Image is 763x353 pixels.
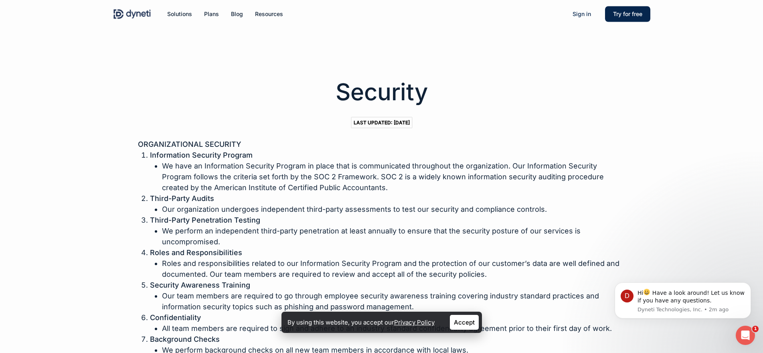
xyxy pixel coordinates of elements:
[150,248,242,257] strong: Roles and Responsibilities
[162,323,625,334] li: All team members are required to sign and adhere to an industry standard confidentiality agreemen...
[351,117,413,128] span: LAST UPDATED: [DATE]
[162,225,625,247] li: We perform an independent third-party penetration at least annually to ensure that the security p...
[150,281,250,289] strong: Security Awareness Training
[287,317,435,328] p: By using this website, you accept our
[162,258,625,280] li: Roles and responsibilities related to our Information Security Program and the protection of our ...
[162,160,625,193] li: We have an Information Security Program in place that is communicated throughout the organization...
[204,10,219,17] span: Plans
[162,290,625,312] li: Our team members are required to go through employee security awareness training covering industr...
[138,140,241,148] b: ORGANIZATIONAL SECURITY
[394,319,435,326] a: Privacy Policy
[204,10,219,18] a: Plans
[167,10,192,17] span: Solutions
[231,10,243,17] span: Blog
[150,151,253,159] strong: Information Security Program
[255,10,283,17] span: Resources
[150,313,201,322] strong: Confidentiality
[162,204,625,215] li: Our organization undergoes independent third-party assessments to test our security and complianc...
[450,315,479,330] a: Accept
[752,326,759,332] span: 1
[255,10,283,18] a: Resources
[150,335,220,343] strong: Background Checks
[138,78,625,105] h2: Security
[113,8,152,20] img: Dyneti Technologies
[573,10,591,17] span: Sign in
[613,10,642,17] span: Try for free
[150,216,260,224] strong: Third-Party Penetration Testing
[150,194,214,203] strong: Third-Party Audits
[565,8,599,20] a: Sign in
[231,10,243,18] a: Blog
[167,10,192,18] a: Solutions
[603,271,763,331] iframe: Intercom notifications message
[605,10,650,18] a: Try for free
[736,326,755,345] iframe: Intercom live chat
